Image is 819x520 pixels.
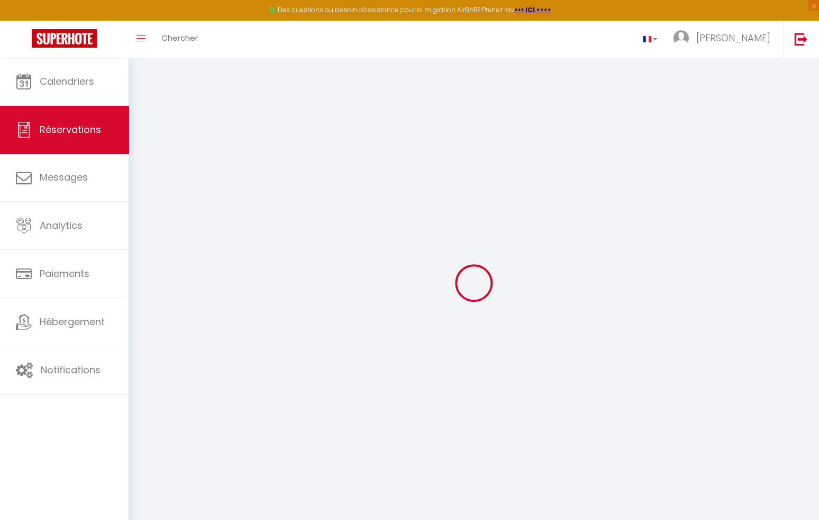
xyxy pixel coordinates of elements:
span: [PERSON_NAME] [696,31,770,44]
span: Hébergement [40,315,105,328]
a: Chercher [153,21,206,58]
img: ... [673,30,689,46]
span: Notifications [41,363,101,376]
span: Calendriers [40,75,94,88]
span: Chercher [161,32,198,43]
span: Messages [40,171,88,184]
span: Analytics [40,219,83,232]
a: ... [PERSON_NAME] [665,21,783,58]
span: Paiements [40,267,89,280]
img: Super Booking [32,29,97,48]
img: logout [794,32,807,46]
a: >>> ICI <<<< [514,5,551,14]
span: Réservations [40,123,101,136]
